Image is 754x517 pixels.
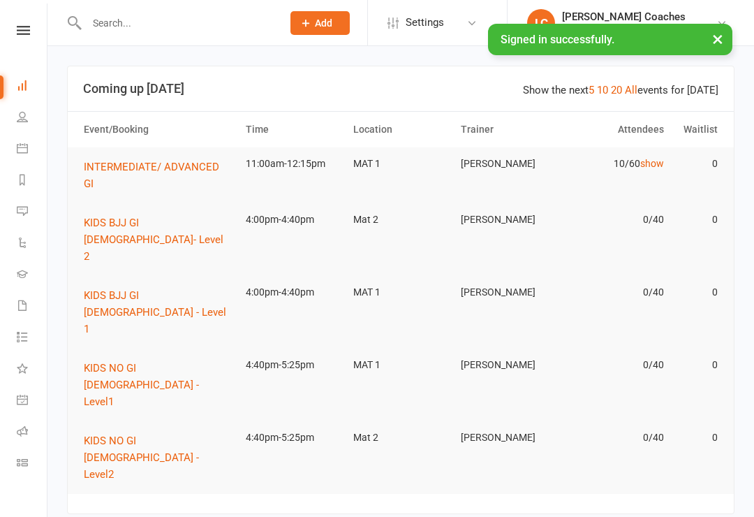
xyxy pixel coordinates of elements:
[84,159,233,192] button: INTERMEDIATE/ ADVANCED GI
[17,354,48,386] a: What's New
[347,349,454,381] td: MAT 1
[670,112,724,147] th: Waitlist
[640,158,664,169] a: show
[347,421,454,454] td: Mat 2
[589,84,594,96] a: 5
[17,449,48,480] a: Class kiosk mode
[597,84,608,96] a: 10
[347,203,454,236] td: Mat 2
[523,82,718,99] div: Show the next events for [DATE]
[670,203,724,236] td: 0
[17,166,48,197] a: Reports
[705,24,730,54] button: ×
[84,214,233,265] button: KIDS BJJ GI [DEMOGRAPHIC_DATA]- Level 2
[17,71,48,103] a: Dashboard
[84,289,226,335] span: KIDS BJJ GI [DEMOGRAPHIC_DATA] - Level 1
[625,84,637,96] a: All
[290,11,350,35] button: Add
[562,421,670,454] td: 0/40
[84,432,233,483] button: KIDS NO GI [DEMOGRAPHIC_DATA] - Level2
[406,7,444,38] span: Settings
[239,276,347,309] td: 4:00pm-4:40pm
[454,203,562,236] td: [PERSON_NAME]
[347,112,454,147] th: Location
[347,276,454,309] td: MAT 1
[84,217,223,263] span: KIDS BJJ GI [DEMOGRAPHIC_DATA]- Level 2
[77,112,239,147] th: Event/Booking
[527,9,555,37] div: LC
[17,134,48,166] a: Calendar
[84,360,233,410] button: KIDS NO GI [DEMOGRAPHIC_DATA] - Level1
[562,10,716,23] div: [PERSON_NAME] Coaches
[239,349,347,381] td: 4:40pm-5:25pm
[83,82,718,96] h3: Coming up [DATE]
[670,349,724,381] td: 0
[347,147,454,180] td: MAT 1
[315,17,332,29] span: Add
[239,147,347,180] td: 11:00am-12:15pm
[454,276,562,309] td: [PERSON_NAME]
[84,287,233,337] button: KIDS BJJ GI [DEMOGRAPHIC_DATA] - Level 1
[454,349,562,381] td: [PERSON_NAME]
[84,362,199,408] span: KIDS NO GI [DEMOGRAPHIC_DATA] - Level1
[84,435,199,481] span: KIDS NO GI [DEMOGRAPHIC_DATA] - Level2
[454,147,562,180] td: [PERSON_NAME]
[239,203,347,236] td: 4:00pm-4:40pm
[670,421,724,454] td: 0
[562,276,670,309] td: 0/40
[611,84,622,96] a: 20
[670,147,724,180] td: 0
[562,23,716,36] div: [PERSON_NAME] Brazilian Jiu-Jitsu
[454,112,562,147] th: Trainer
[239,421,347,454] td: 4:40pm-5:25pm
[670,276,724,309] td: 0
[17,103,48,134] a: People
[562,147,670,180] td: 10/60
[17,417,48,449] a: Roll call kiosk mode
[454,421,562,454] td: [PERSON_NAME]
[82,13,272,33] input: Search...
[501,33,614,46] span: Signed in successfully.
[84,161,219,190] span: INTERMEDIATE/ ADVANCED GI
[239,112,347,147] th: Time
[562,112,670,147] th: Attendees
[562,349,670,381] td: 0/40
[17,386,48,417] a: General attendance kiosk mode
[562,203,670,236] td: 0/40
